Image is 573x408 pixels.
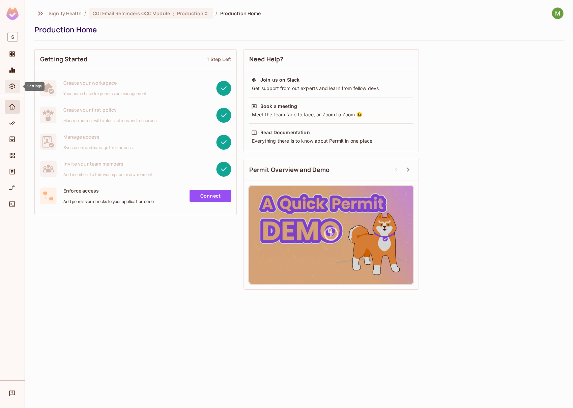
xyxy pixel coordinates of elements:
span: Manage access with roles, actions and resources [63,118,156,123]
div: Production Home [34,25,560,35]
div: Settings [5,80,20,93]
span: Invite your team members [63,161,153,167]
div: Elements [5,149,20,162]
img: SReyMgAAAABJRU5ErkJggg== [6,7,19,20]
span: : [172,11,175,16]
div: Workspace: Signify Health [5,29,20,45]
span: Your home base for permission management [63,91,147,96]
div: URL Mapping [5,181,20,195]
span: Create your workspace [63,80,147,86]
div: Settings [25,82,45,91]
div: 1 Step Left [207,56,231,62]
div: Connect [5,197,20,211]
a: Connect [190,190,231,202]
img: Matthew Bloch [552,8,563,19]
span: S [7,32,18,42]
span: Add members to this workspace or environment [63,172,153,177]
span: Add permission checks to your application code [63,199,154,204]
span: Enforce access [63,187,154,194]
div: Help & Updates [5,386,20,400]
span: Create your first policy [63,107,156,113]
div: Audit Log [5,165,20,178]
div: Everything there is to know about Permit in one place [251,138,411,144]
span: Production Home [220,10,261,17]
div: Home [5,100,20,114]
div: Policy [5,116,20,130]
div: Projects [5,47,20,61]
span: CDI Email Reminders OCC Module [93,10,170,17]
div: Get support from out experts and learn from fellow devs [251,85,411,92]
span: Permit Overview and Demo [249,166,330,174]
li: / [84,10,86,17]
span: Getting Started [40,55,87,63]
div: Directory [5,133,20,146]
li: / [216,10,217,17]
span: Manage access [63,134,133,140]
div: Monitoring [5,63,20,77]
div: Read Documentation [260,129,310,136]
span: Need Help? [249,55,284,63]
div: Meet the team face to face, or Zoom to Zoom 😉 [251,111,411,118]
span: the active workspace [49,10,82,17]
span: Production [177,10,203,17]
div: Join us on Slack [260,77,299,83]
div: Book a meeting [260,103,297,110]
span: Sync users and manage their access [63,145,133,150]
